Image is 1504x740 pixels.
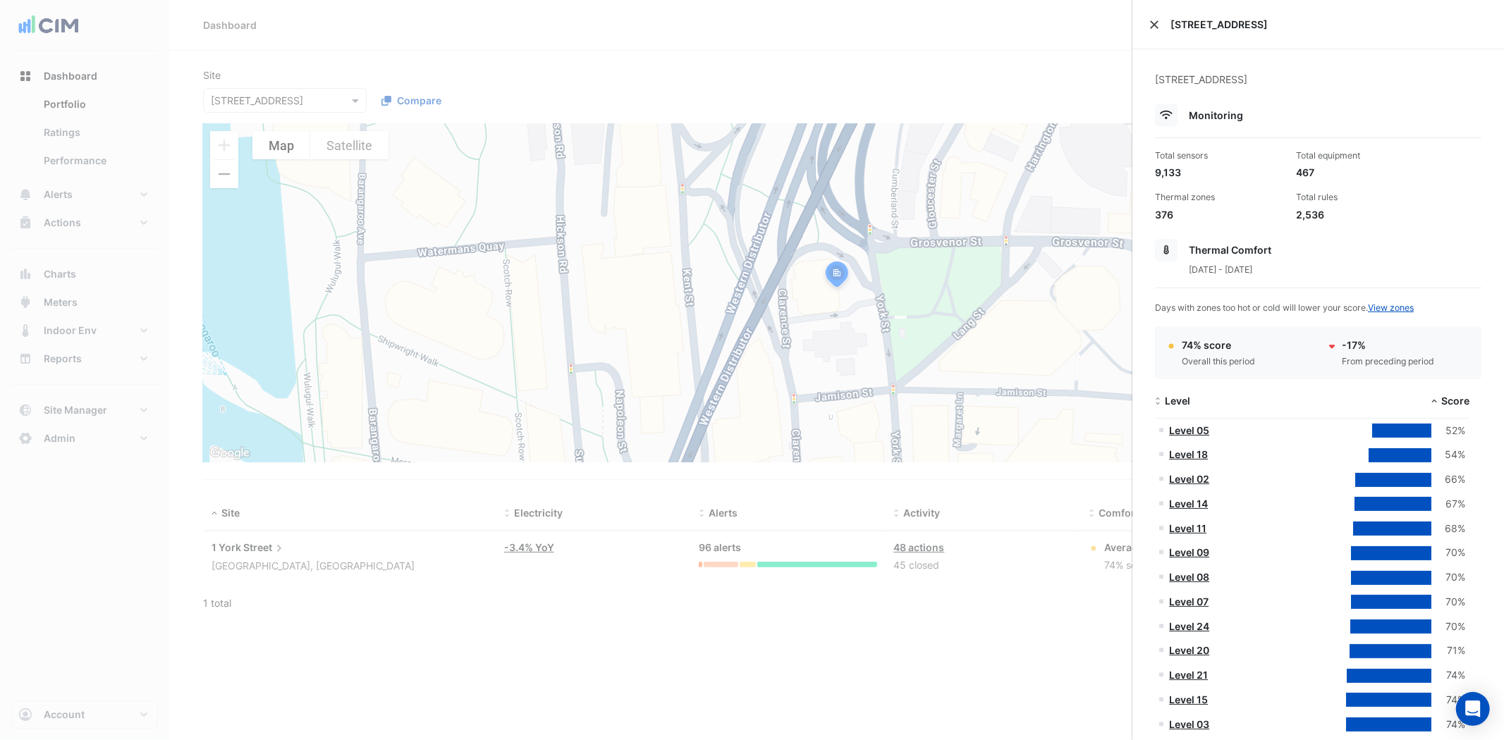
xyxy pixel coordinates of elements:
[1169,718,1209,730] a: Level 03
[1441,395,1469,407] span: Score
[1170,17,1487,32] span: [STREET_ADDRESS]
[1296,165,1426,180] div: 467
[1182,338,1255,352] div: 74% score
[1431,447,1465,463] div: 54%
[1169,669,1208,681] a: Level 21
[1169,644,1209,656] a: Level 20
[1169,693,1208,705] a: Level 15
[1169,522,1206,534] a: Level 11
[1155,207,1285,222] div: 376
[1149,20,1159,30] button: Close
[1431,643,1465,659] div: 71%
[1456,692,1490,726] div: Open Intercom Messenger
[1431,667,1465,684] div: 74%
[1169,448,1208,460] a: Level 18
[1296,149,1426,162] div: Total equipment
[1169,571,1209,583] a: Level 08
[1169,473,1209,485] a: Level 02
[1169,424,1209,436] a: Level 05
[1189,109,1243,121] span: Monitoring
[1169,498,1208,510] a: Level 14
[1431,594,1465,610] div: 70%
[1431,569,1465,586] div: 70%
[1431,619,1465,635] div: 70%
[1169,596,1209,608] a: Level 07
[1368,302,1414,313] a: View zones
[1169,620,1209,632] a: Level 24
[1155,302,1414,313] span: Days with zones too hot or cold will lower your score.
[1165,395,1190,407] span: Level
[1169,546,1209,558] a: Level 09
[1343,355,1435,368] div: From preceding period
[1296,207,1426,222] div: 2,536
[1189,264,1252,275] span: [DATE] - [DATE]
[1155,72,1481,104] div: [STREET_ADDRESS]
[1431,521,1465,537] div: 68%
[1182,355,1255,368] div: Overall this period
[1431,717,1465,733] div: 74%
[1296,191,1426,204] div: Total rules
[1155,165,1285,180] div: 9,133
[1431,471,1465,488] div: 66%
[1155,149,1285,162] div: Total sensors
[1343,338,1435,352] div: -17%
[1431,496,1465,512] div: 67%
[1431,692,1465,708] div: 74%
[1189,244,1271,256] span: Thermal Comfort
[1431,545,1465,561] div: 70%
[1155,191,1285,204] div: Thermal zones
[1431,423,1465,439] div: 52%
